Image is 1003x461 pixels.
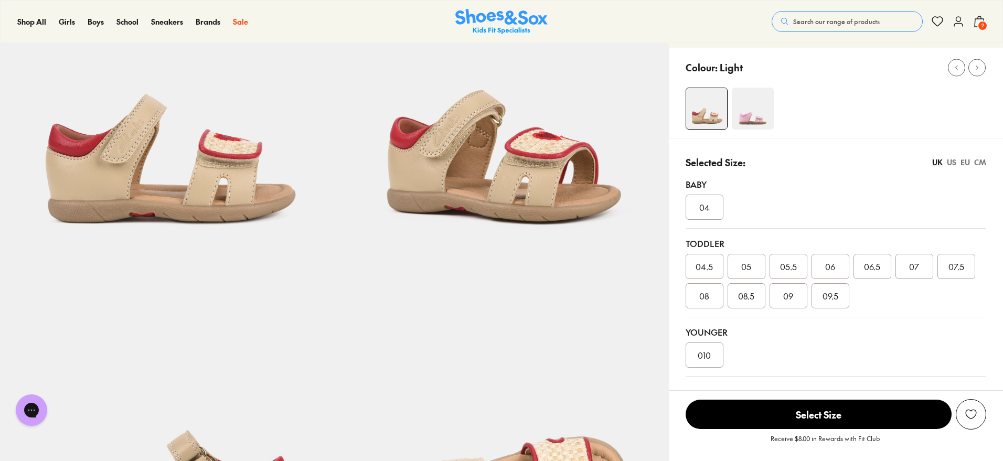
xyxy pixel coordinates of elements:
[783,290,793,302] span: 09
[793,17,880,26] span: Search our range of products
[17,16,46,27] a: Shop All
[10,391,52,430] iframe: Gorgias live chat messenger
[455,9,548,35] a: Shoes & Sox
[151,16,183,27] a: Sneakers
[116,16,138,27] a: School
[698,349,711,361] span: 010
[696,260,713,273] span: 04.5
[699,290,709,302] span: 08
[977,20,988,31] span: 2
[720,60,743,74] p: Light
[686,178,986,190] div: Baby
[686,326,986,338] div: Younger
[686,400,952,429] span: Select Size
[974,157,986,168] div: CM
[771,434,880,453] p: Receive $8.00 in Rewards with Fit Club
[947,157,956,168] div: US
[196,16,220,27] a: Brands
[932,157,943,168] div: UK
[686,155,745,169] p: Selected Size:
[686,60,718,74] p: Colour:
[686,399,952,430] button: Select Size
[956,399,986,430] button: Add to Wishlist
[825,260,835,273] span: 06
[772,11,923,32] button: Search our range of products
[88,16,104,27] a: Boys
[823,290,838,302] span: 09.5
[233,16,248,27] a: Sale
[686,88,727,129] img: 4-557484_1
[455,9,548,35] img: SNS_Logo_Responsive.svg
[948,260,964,273] span: 07.5
[732,88,774,130] img: 4-553613_1
[741,260,751,273] span: 05
[59,16,75,27] a: Girls
[699,201,710,213] span: 04
[780,260,797,273] span: 05.5
[686,237,986,250] div: Toddler
[864,260,880,273] span: 06.5
[961,157,970,168] div: EU
[973,10,986,33] button: 2
[738,290,754,302] span: 08.5
[909,260,919,273] span: 07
